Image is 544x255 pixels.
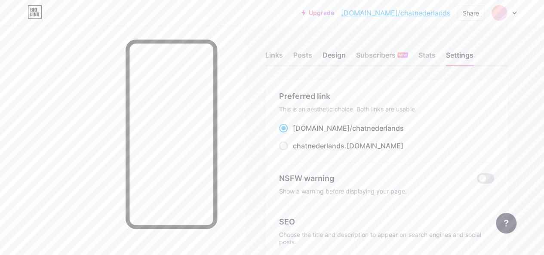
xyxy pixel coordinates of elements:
[279,187,494,195] div: Show a warning before displaying your page.
[279,216,494,227] div: SEO
[265,50,283,65] div: Links
[293,141,344,150] span: chatnederlands
[279,172,466,184] div: NSFW warning
[352,124,404,132] span: chatnederlands
[301,9,334,16] a: Upgrade
[446,50,473,65] div: Settings
[418,50,435,65] div: Stats
[323,50,346,65] div: Design
[279,105,494,113] div: This is an aesthetic choice. Both links are usable.
[356,50,408,65] div: Subscribers
[293,123,404,133] div: [DOMAIN_NAME]/
[293,141,403,151] div: .[DOMAIN_NAME]
[279,90,494,102] div: Preferred link
[463,9,479,18] div: Share
[279,231,494,246] div: Choose the title and description to appear on search engines and social posts.
[293,50,312,65] div: Posts
[341,8,450,18] a: [DOMAIN_NAME]/chatnederlands
[399,52,407,58] span: NEW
